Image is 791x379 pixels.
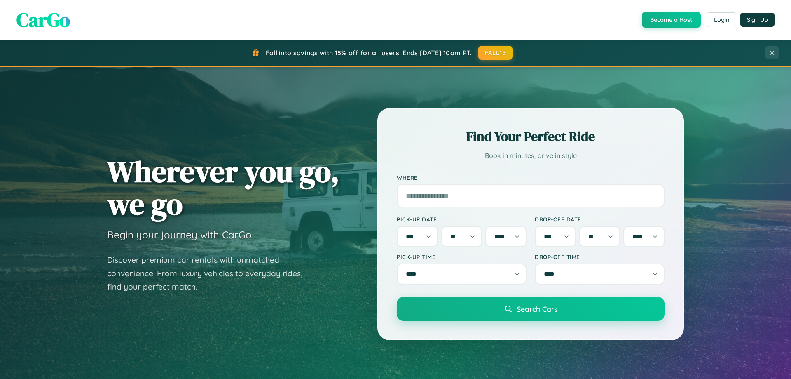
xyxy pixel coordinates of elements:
span: Search Cars [517,304,557,313]
button: Search Cars [397,297,665,321]
p: Book in minutes, drive in style [397,150,665,162]
label: Drop-off Date [535,216,665,223]
button: Sign Up [740,13,775,27]
span: Fall into savings with 15% off for all users! Ends [DATE] 10am PT. [266,49,472,57]
label: Pick-up Date [397,216,527,223]
h2: Find Your Perfect Ride [397,127,665,146]
button: Become a Host [642,12,701,28]
button: FALL15 [478,46,513,60]
span: CarGo [16,6,70,33]
label: Drop-off Time [535,253,665,260]
h1: Wherever you go, we go [107,155,339,220]
label: Where [397,174,665,181]
h3: Begin your journey with CarGo [107,228,252,241]
button: Login [707,12,736,27]
p: Discover premium car rentals with unmatched convenience. From luxury vehicles to everyday rides, ... [107,253,313,294]
label: Pick-up Time [397,253,527,260]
